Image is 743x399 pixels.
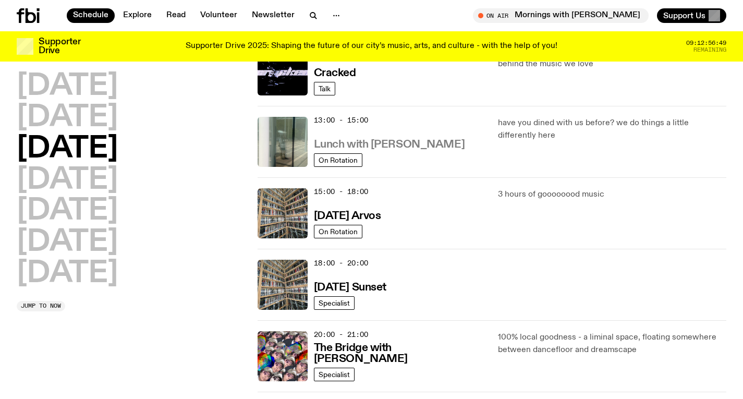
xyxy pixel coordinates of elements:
a: [DATE] Arvos [314,209,381,222]
h3: Lunch with [PERSON_NAME] [314,139,465,150]
span: Support Us [663,11,705,20]
a: Read [160,8,192,23]
p: 100% local goodness - a liminal space, floating somewhere between dancefloor and dreamscape [498,331,726,356]
span: 09:12:56:49 [686,40,726,46]
a: Lunch with [PERSON_NAME] [314,137,465,150]
a: Specialist [314,368,355,381]
img: A corner shot of the fbi music library [258,188,308,238]
span: On Rotation [319,227,358,235]
p: 3 hours of goooooood music [498,188,726,201]
a: [DATE] Sunset [314,280,386,293]
a: Talk [314,82,335,95]
a: On Rotation [314,153,362,167]
img: Logo for Podcast Cracked. Black background, with white writing, with glass smashing graphics [258,45,308,95]
span: 18:00 - 20:00 [314,258,368,268]
a: On Rotation [314,225,362,238]
img: A corner shot of the fbi music library [258,260,308,310]
h3: Supporter Drive [39,38,80,55]
span: 15:00 - 18:00 [314,187,368,197]
a: Newsletter [246,8,301,23]
h3: [DATE] Sunset [314,282,386,293]
button: [DATE] [17,197,118,226]
a: Specialist [314,296,355,310]
p: have you dined with us before? we do things a little differently here [498,117,726,142]
button: [DATE] [17,103,118,132]
button: [DATE] [17,259,118,288]
button: Jump to now [17,301,65,311]
a: The Bridge with [PERSON_NAME] [314,341,486,365]
button: [DATE] [17,72,118,101]
a: Explore [117,8,158,23]
a: Volunteer [194,8,243,23]
span: Specialist [319,370,350,378]
span: On Rotation [319,156,358,164]
span: Talk [319,84,331,92]
span: Specialist [319,299,350,307]
button: [DATE] [17,135,118,164]
a: Cracked [314,66,356,79]
h3: The Bridge with [PERSON_NAME] [314,343,486,365]
a: Schedule [67,8,115,23]
span: Remaining [693,47,726,53]
h3: Cracked [314,68,356,79]
button: Support Us [657,8,726,23]
button: On AirMornings with [PERSON_NAME] [473,8,649,23]
button: [DATE] [17,228,118,257]
span: 20:00 - 21:00 [314,330,368,340]
h3: [DATE] Arvos [314,211,381,222]
span: Jump to now [21,303,61,309]
p: Supporter Drive 2025: Shaping the future of our city’s music, arts, and culture - with the help o... [186,42,557,51]
button: [DATE] [17,166,118,195]
span: 13:00 - 15:00 [314,115,368,125]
